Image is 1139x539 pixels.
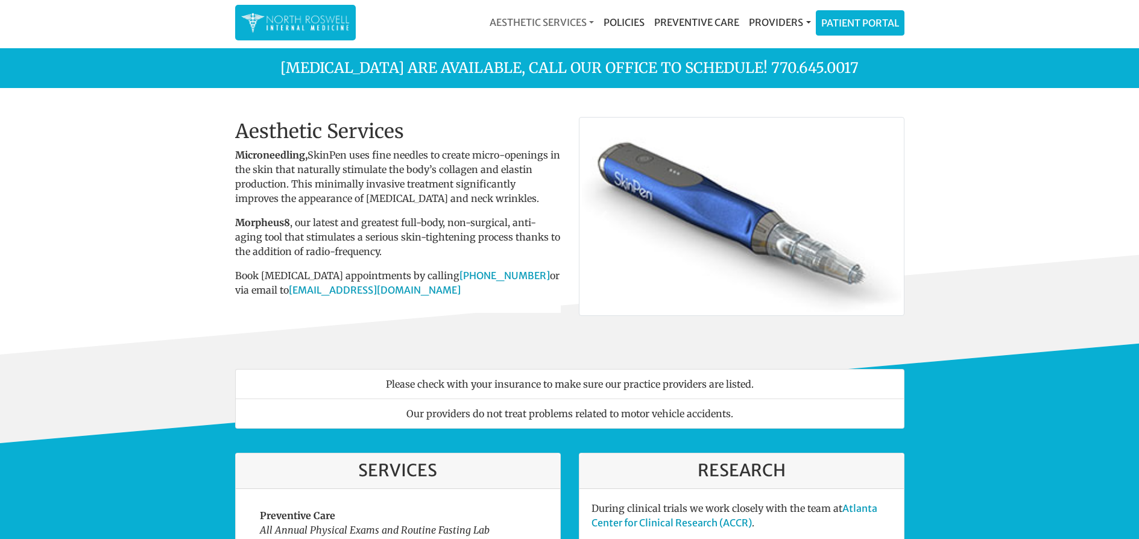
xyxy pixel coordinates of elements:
p: Book [MEDICAL_DATA] appointments by calling or via email to [235,268,561,297]
a: Preventive Care [649,10,744,34]
strong: Microneedling, [235,149,308,161]
a: [PHONE_NUMBER] [459,269,550,282]
a: Patient Portal [816,11,904,35]
li: Please check with your insurance to make sure our practice providers are listed. [235,369,904,399]
strong: Preventive Care [260,509,335,522]
p: SkinPen uses fine needles to create micro-openings in the skin that naturally stimulate the body’... [235,148,561,206]
a: Providers [744,10,815,34]
h2: Aesthetic Services [235,120,561,143]
b: Morpheus8 [235,216,290,229]
li: Our providers do not treat problems related to motor vehicle accidents. [235,399,904,429]
h3: Research [592,461,892,481]
p: [MEDICAL_DATA] are available, call our office to schedule! 770.645.0017 [226,57,913,79]
a: Atlanta Center for Clinical Research (ACCR) [592,502,877,529]
h3: Services [248,461,548,481]
a: [EMAIL_ADDRESS][DOMAIN_NAME] [289,284,461,296]
p: During clinical trials we work closely with the team at . [592,501,892,530]
a: Policies [599,10,649,34]
img: North Roswell Internal Medicine [241,11,350,34]
a: Aesthetic Services [485,10,599,34]
p: , our latest and greatest full-body, non-surgical, anti-aging tool that stimulates a serious skin... [235,215,561,259]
